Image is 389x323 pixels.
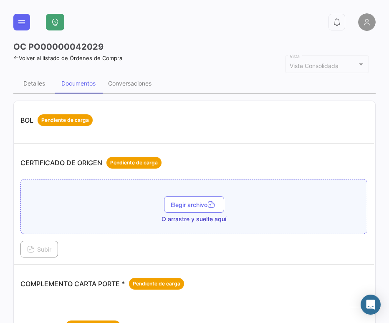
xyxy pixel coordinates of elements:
mat-select-trigger: Vista Consolidada [290,62,338,69]
div: Conversaciones [108,80,152,87]
h3: OC PO00000042029 [13,41,104,53]
div: Abrir Intercom Messenger [361,295,381,315]
span: O arrastre y suelte aquí [162,215,226,223]
span: Pendiente de carga [133,280,180,288]
span: Elegir archivo [171,201,217,208]
button: Elegir archivo [164,196,224,213]
p: BOL [20,114,93,126]
img: placeholder-user.png [358,13,376,31]
a: Volver al listado de Órdenes de Compra [13,55,122,61]
div: Detalles [23,80,45,87]
span: Pendiente de carga [110,159,158,167]
div: Documentos [61,80,96,87]
p: CERTIFICADO DE ORIGEN [20,157,162,169]
button: Subir [20,241,58,257]
span: Subir [27,246,51,253]
p: COMPLEMENTO CARTA PORTE * [20,278,184,290]
span: Pendiente de carga [41,116,89,124]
